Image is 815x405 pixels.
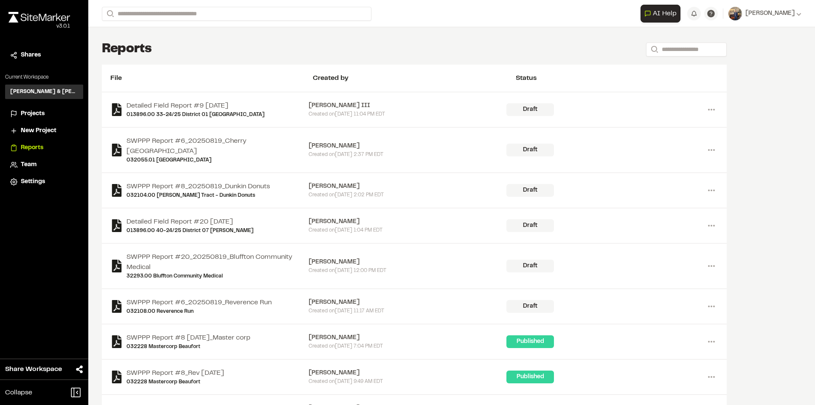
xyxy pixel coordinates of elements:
[10,143,78,153] a: Reports
[506,103,554,116] div: Draft
[309,267,507,275] div: Created on [DATE] 12:00 PM EDT
[309,307,507,315] div: Created on [DATE] 11:17 AM EDT
[309,101,507,110] div: [PERSON_NAME] III
[506,184,554,197] div: Draft
[126,297,272,308] a: SWPPP Report #6_20250819_Reverence Run
[21,143,43,153] span: Reports
[126,156,309,164] a: 032055.01 [GEOGRAPHIC_DATA]
[745,9,795,18] span: [PERSON_NAME]
[126,111,264,119] a: 013896.00 33-24/25 District 01 [GEOGRAPHIC_DATA]
[8,12,70,23] img: rebrand.png
[110,73,313,83] div: File
[309,142,507,151] div: [PERSON_NAME]
[102,41,152,58] h1: Reports
[126,343,250,351] a: 032228 Mastercorp Beaufort
[10,126,78,136] a: New Project
[10,160,78,170] a: Team
[21,51,41,60] span: Shares
[728,7,801,20] button: [PERSON_NAME]
[102,7,117,21] button: Search
[313,73,515,83] div: Created by
[309,151,507,159] div: Created on [DATE] 2:37 PM EDT
[309,182,507,191] div: [PERSON_NAME]
[126,378,224,386] a: 032228 Mastercorp Beaufort
[21,177,45,187] span: Settings
[309,217,507,227] div: [PERSON_NAME]
[126,227,253,235] a: 013896.00 40-24/25 District 07 [PERSON_NAME]
[126,333,250,343] a: SWPPP Report #8 [DATE]_Master corp
[516,73,718,83] div: Status
[309,333,507,343] div: [PERSON_NAME]
[309,227,507,234] div: Created on [DATE] 1:04 PM EDT
[10,109,78,119] a: Projects
[5,388,32,398] span: Collapse
[21,160,37,170] span: Team
[5,74,83,81] p: Current Workspace
[309,378,507,385] div: Created on [DATE] 9:49 AM EDT
[506,335,554,348] div: Published
[21,126,56,136] span: New Project
[126,181,270,192] a: SWPPP Report #8_20250819_Dunkin Donuts
[506,300,554,313] div: Draft
[728,7,742,20] img: User
[126,192,270,199] a: 032104.00 [PERSON_NAME] Tract - Dunkin Donuts
[126,217,253,227] a: Detailed Field Report #20 [DATE]
[126,308,272,315] a: 032108.00 Reverence Run
[309,191,507,199] div: Created on [DATE] 2:02 PM EDT
[641,5,680,23] button: Open AI Assistant
[506,260,554,272] div: Draft
[21,109,45,119] span: Projects
[5,364,62,374] span: Share Workspace
[126,252,309,272] a: SWPPP Report #20_20250819_Bluffton Community Medical
[309,258,507,267] div: [PERSON_NAME]
[506,144,554,156] div: Draft
[8,23,70,30] div: Oh geez...please don't...
[646,42,661,57] button: Search
[10,88,78,96] h3: [PERSON_NAME] & [PERSON_NAME] Inc.
[126,272,309,280] a: 32293.00 Bluffton Community Medical
[126,136,309,156] a: SWPPP Report #6_20250819_Cherry [GEOGRAPHIC_DATA]
[506,371,554,383] div: Published
[309,343,507,350] div: Created on [DATE] 7:04 PM EDT
[126,368,224,378] a: SWPPP Report #8_Rev [DATE]
[641,5,684,23] div: Open AI Assistant
[309,368,507,378] div: [PERSON_NAME]
[506,219,554,232] div: Draft
[309,298,507,307] div: [PERSON_NAME]
[126,101,264,111] a: Detailed Field Report #9 [DATE]
[309,110,507,118] div: Created on [DATE] 11:04 PM EDT
[10,51,78,60] a: Shares
[10,177,78,187] a: Settings
[653,8,677,19] span: AI Help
